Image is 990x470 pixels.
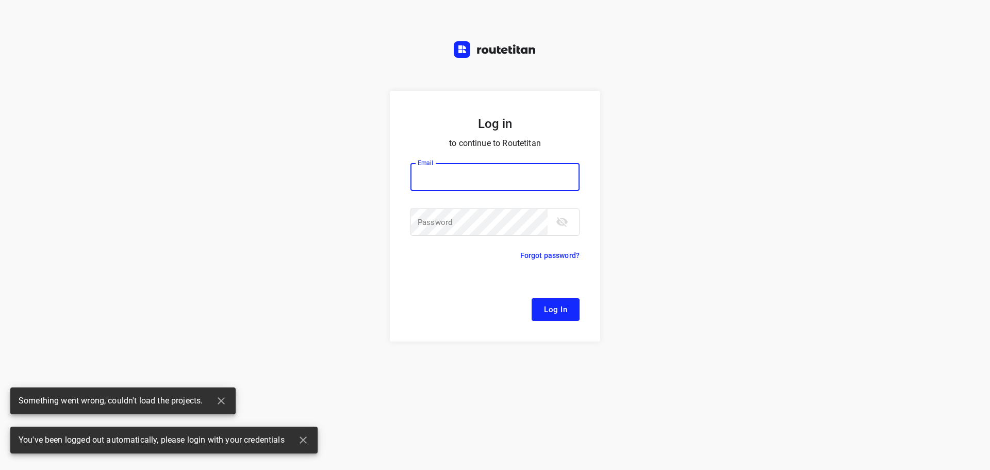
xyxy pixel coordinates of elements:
img: Routetitan [454,41,536,58]
span: Something went wrong, couldn't load the projects. [19,395,203,407]
p: Forgot password? [520,249,580,262]
button: toggle password visibility [552,212,572,232]
span: Log In [544,303,567,316]
h5: Log in [410,116,580,132]
button: Log In [532,298,580,321]
span: You've been logged out automatically, please login with your credentials [19,434,285,446]
p: to continue to Routetitan [410,136,580,151]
